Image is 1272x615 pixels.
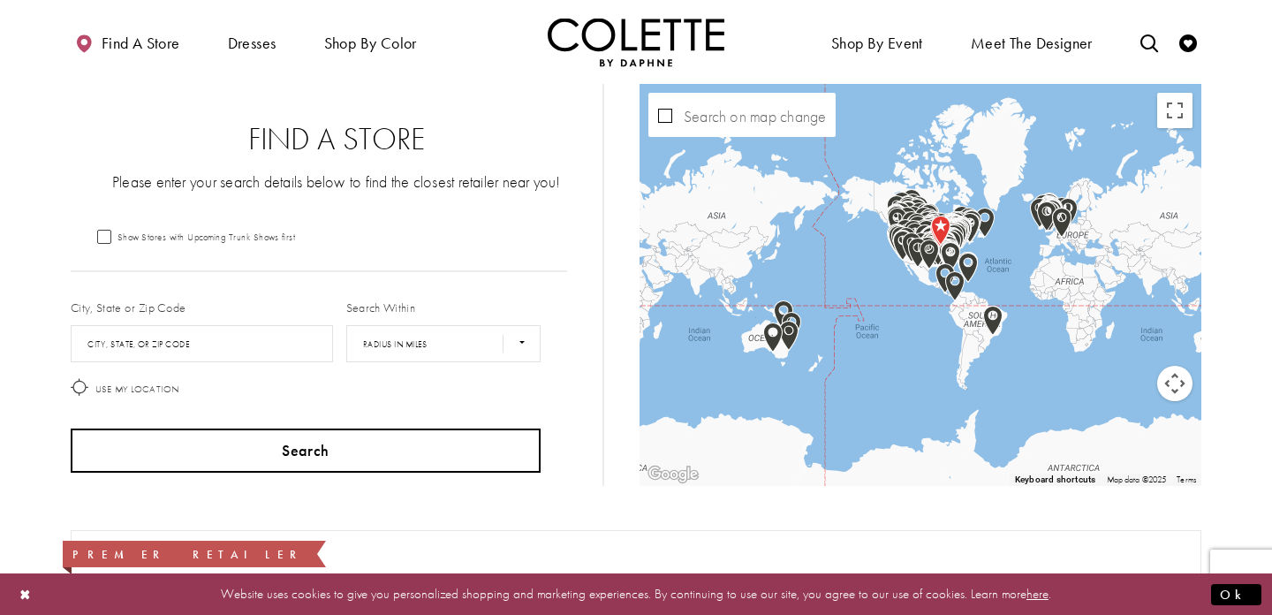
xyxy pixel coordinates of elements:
span: Premier Retailer [72,547,304,562]
div: Map with store locations [640,84,1201,486]
span: Shop by color [324,34,417,52]
a: Open this area in Google Maps (opens a new window) [644,463,702,486]
input: City, State, or ZIP Code [71,325,333,362]
a: Find a store [71,18,184,66]
a: Terms (opens in new tab) [1177,474,1196,485]
img: Colette by Daphne [548,18,724,66]
button: Keyboard shortcuts [1014,474,1095,486]
span: Find a store [102,34,180,52]
span: Dresses [223,18,281,66]
a: here [1026,585,1049,603]
img: Google [644,463,702,486]
label: Search Within [346,299,415,316]
a: Meet the designer [966,18,1097,66]
p: Website uses cookies to give you personalized shopping and marketing experiences. By continuing t... [127,582,1145,606]
span: Dresses [228,34,276,52]
a: Toggle search [1136,18,1162,66]
span: Shop By Event [831,34,923,52]
button: Close Dialog [11,579,41,610]
p: Please enter your search details below to find the closest retailer near you! [106,171,567,193]
span: Meet the designer [971,34,1093,52]
button: Search [71,429,541,473]
select: Radius In Miles [346,325,541,362]
button: Toggle fullscreen view [1157,93,1192,128]
button: Map camera controls [1157,366,1192,401]
span: Shop By Event [827,18,927,66]
span: Map data ©2025 [1107,474,1167,485]
a: Visit Home Page [548,18,724,66]
label: City, State or Zip Code [71,299,186,316]
h2: Find a Store [106,122,567,157]
span: Shop by color [320,18,421,66]
button: Submit Dialog [1211,583,1261,605]
a: Check Wishlist [1175,18,1201,66]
